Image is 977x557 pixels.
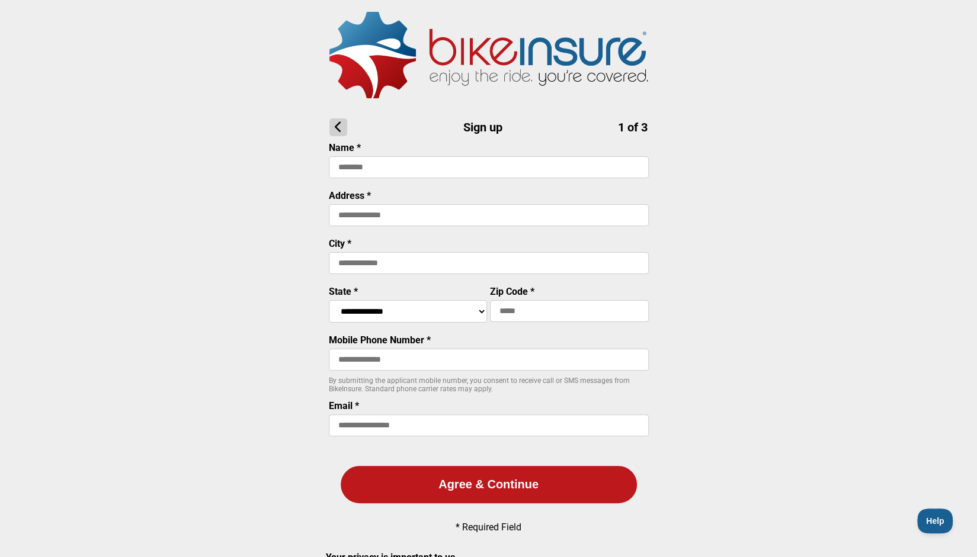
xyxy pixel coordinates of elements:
label: Mobile Phone Number * [329,334,431,346]
label: Address * [329,190,371,201]
iframe: Toggle Customer Support [917,508,953,533]
p: * Required Field [456,521,521,533]
p: By submitting the applicant mobile number, you consent to receive call or SMS messages from BikeI... [329,376,649,393]
label: Zip Code * [490,286,534,297]
span: 1 of 3 [618,120,648,134]
label: Email * [329,400,359,411]
button: Agree & Continue [341,466,637,503]
label: City * [329,238,351,249]
label: Name * [329,142,361,153]
label: State * [329,286,358,297]
h1: Sign up [329,118,648,136]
